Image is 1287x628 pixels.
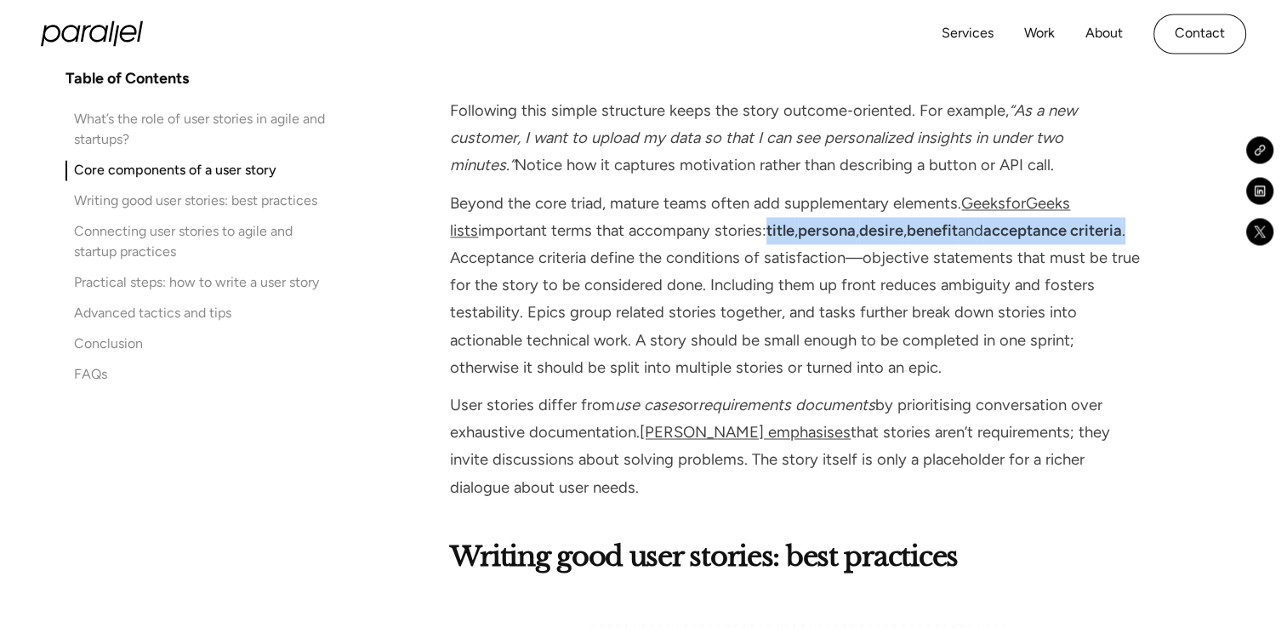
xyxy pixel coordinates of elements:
[65,303,334,323] a: Advanced tactics and tips
[766,221,794,240] strong: title
[74,364,107,385] div: FAQs
[450,391,1142,501] p: User stories differ from or by prioritising conversation over exhaustive documentation. that stor...
[859,221,903,240] strong: desire
[1153,14,1246,54] a: Contact
[698,396,875,414] em: requirements documents
[65,221,334,262] a: Connecting user stories to agile and startup practices
[74,272,319,293] div: Practical steps: how to write a user story
[942,21,994,46] a: Services
[65,109,334,150] a: What’s the role of user stories in agile and startups?
[41,20,143,46] a: home
[74,334,143,354] div: Conclusion
[983,221,1122,240] strong: acceptance criteria
[798,221,856,240] strong: persona
[450,101,1076,174] em: “As a new customer, I want to upload my data so that I can see personalized insights in under two...
[74,109,334,150] div: What’s the role of user stories in agile and startups?
[1085,21,1123,46] a: About
[74,191,317,211] div: Writing good user stories: best practices
[450,539,958,573] strong: Writing good user stories: best practices
[450,97,1142,180] p: Following this simple structure keeps the story outcome‑oriented. For example, Notice how it capt...
[907,221,958,240] strong: benefit
[74,160,276,180] div: Core components of a user story
[640,423,851,442] a: [PERSON_NAME] emphasises
[450,194,1070,240] a: GeeksforGeeks lists
[74,303,231,323] div: Advanced tactics and tips
[65,68,189,88] h4: Table of Contents
[65,272,334,293] a: Practical steps: how to write a user story
[65,191,334,211] a: Writing good user stories: best practices
[450,190,1142,381] p: Beyond the core triad, mature teams often add supplementary elements. important terms that accomp...
[1024,21,1055,46] a: Work
[65,160,334,180] a: Core components of a user story
[65,364,334,385] a: FAQs
[65,334,334,354] a: Conclusion
[615,396,684,414] em: use cases
[74,221,334,262] div: Connecting user stories to agile and startup practices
